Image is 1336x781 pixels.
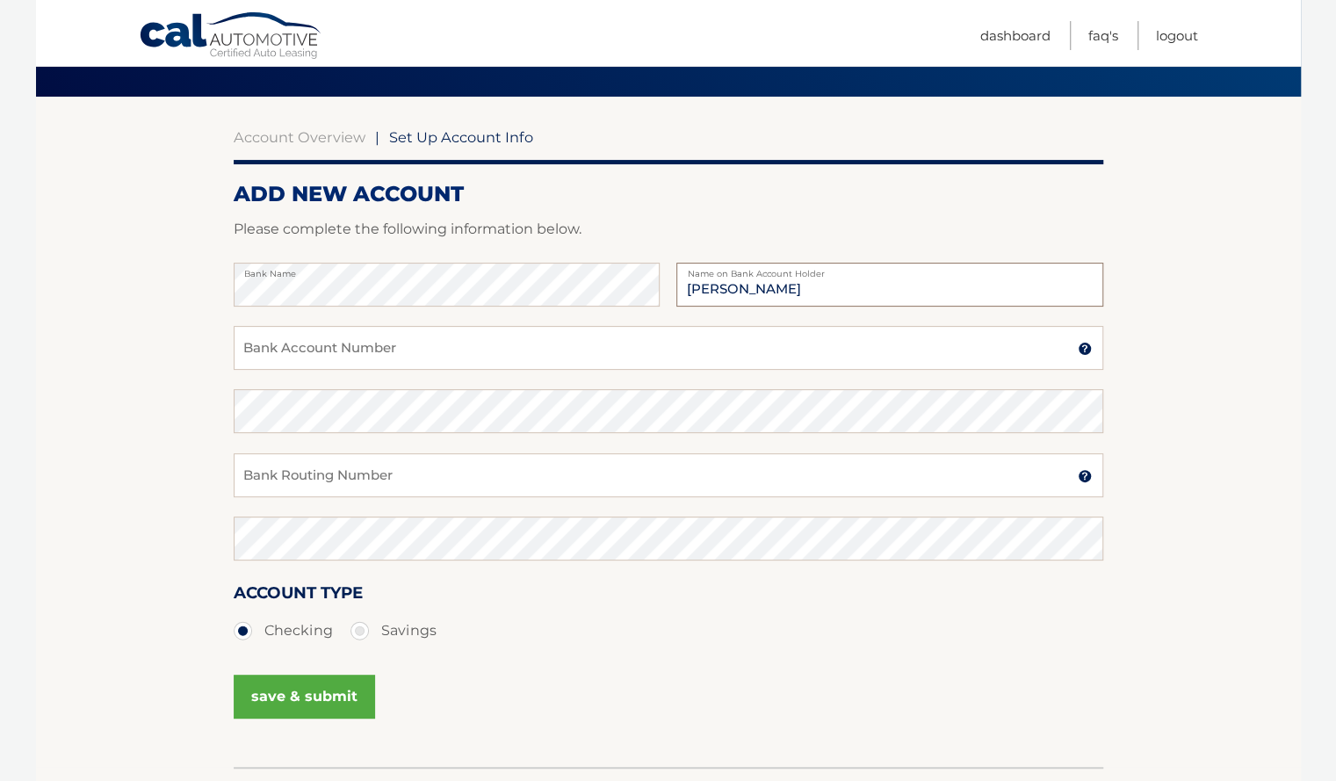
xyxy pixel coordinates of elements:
a: Cal Automotive [139,11,323,62]
label: Bank Name [234,263,660,277]
img: tooltip.svg [1078,469,1092,483]
a: Logout [1156,21,1198,50]
span: | [375,128,379,146]
img: tooltip.svg [1078,342,1092,356]
h2: ADD NEW ACCOUNT [234,181,1103,207]
label: Savings [350,613,437,648]
a: Account Overview [234,128,365,146]
span: Set Up Account Info [389,128,533,146]
a: FAQ's [1088,21,1118,50]
button: save & submit [234,675,375,719]
input: Bank Account Number [234,326,1103,370]
input: Bank Routing Number [234,453,1103,497]
label: Name on Bank Account Holder [676,263,1102,277]
label: Account Type [234,580,363,612]
input: Name on Account (Account Holder Name) [676,263,1102,307]
p: Please complete the following information below. [234,217,1103,242]
a: Dashboard [980,21,1051,50]
label: Checking [234,613,333,648]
